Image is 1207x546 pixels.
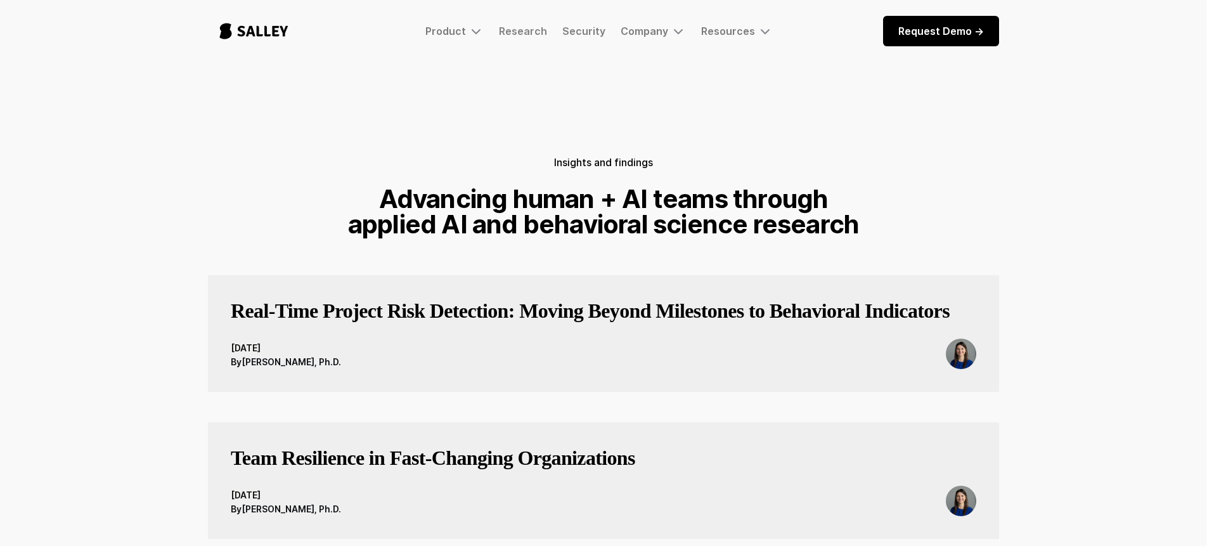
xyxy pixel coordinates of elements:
[231,355,242,369] div: By
[242,502,341,516] div: [PERSON_NAME], Ph.D.
[554,153,653,171] h5: Insights and findings
[231,298,950,339] a: Real-Time Project Risk Detection: Moving Beyond Milestones to Behavioral Indicators
[231,341,341,355] div: [DATE]
[231,445,635,471] h3: Team Resilience in Fast‑Changing Organizations
[562,25,605,37] a: Security
[621,25,668,37] div: Company
[701,23,773,39] div: Resources
[883,16,999,46] a: Request Demo ->
[701,25,755,37] div: Resources
[231,445,635,486] a: Team Resilience in Fast‑Changing Organizations
[208,10,300,52] a: home
[425,25,466,37] div: Product
[242,355,341,369] div: [PERSON_NAME], Ph.D.
[499,25,547,37] a: Research
[231,502,242,516] div: By
[342,186,865,237] h1: Advancing human + AI teams through applied AI and behavioral science research
[231,298,950,323] h3: Real-Time Project Risk Detection: Moving Beyond Milestones to Behavioral Indicators
[231,488,341,502] div: [DATE]
[621,23,686,39] div: Company
[425,23,484,39] div: Product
